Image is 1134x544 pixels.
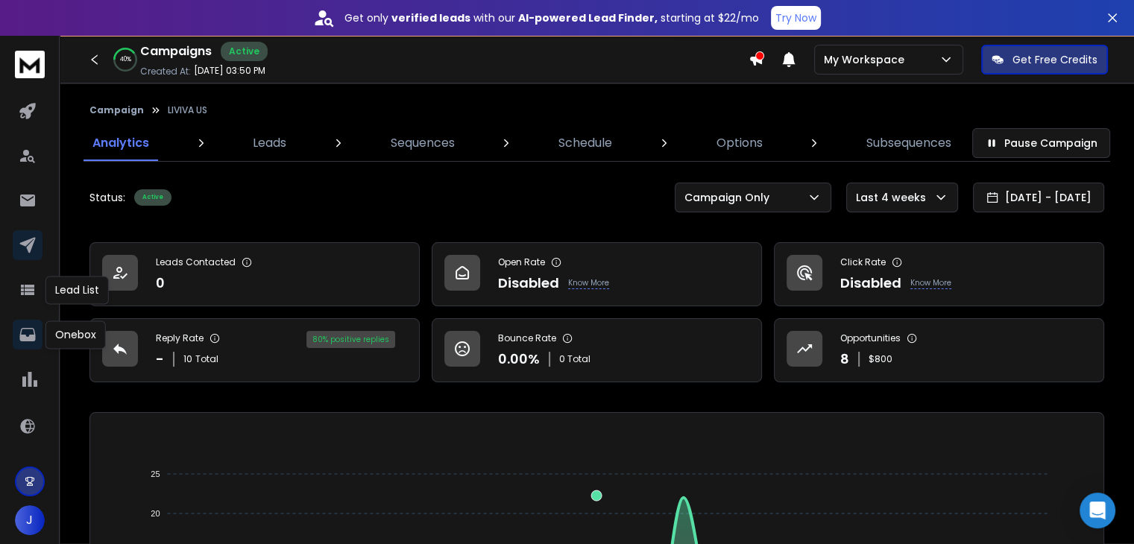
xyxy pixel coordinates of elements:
p: 0.00 % [498,349,540,370]
p: [DATE] 03:50 PM [194,65,265,77]
tspan: 25 [151,469,160,478]
button: Get Free Credits [981,45,1108,75]
button: Pause Campaign [972,128,1110,158]
p: Sequences [391,134,455,152]
a: Opportunities8$800 [774,318,1104,382]
button: [DATE] - [DATE] [973,183,1104,212]
p: 0 Total [559,353,590,365]
p: Created At: [140,66,191,78]
p: Click Rate [840,256,886,268]
a: Analytics [84,125,158,161]
p: Try Now [775,10,816,25]
button: J [15,505,45,535]
p: Disabled [498,273,559,294]
strong: AI-powered Lead Finder, [518,10,658,25]
tspan: 20 [151,509,160,518]
div: Active [221,42,268,61]
p: My Workspace [824,52,910,67]
a: Subsequences [857,125,960,161]
p: Last 4 weeks [856,190,932,205]
p: - [156,349,164,370]
a: Leads [244,125,295,161]
p: Analytics [92,134,149,152]
p: 0 [156,273,165,294]
a: Reply Rate-10Total80% positive replies [89,318,420,382]
p: Schedule [558,134,612,152]
strong: verified leads [391,10,470,25]
div: Open Intercom Messenger [1080,493,1115,528]
p: Opportunities [840,332,901,344]
a: Options [708,125,772,161]
button: Try Now [771,6,821,30]
p: Open Rate [498,256,545,268]
div: Onebox [45,320,106,349]
p: Options [716,134,763,152]
a: Schedule [549,125,621,161]
p: Leads Contacted [156,256,236,268]
p: LIVIVA US [168,104,207,116]
div: Lead List [45,276,109,304]
h1: Campaigns [140,42,212,60]
span: 10 [183,353,192,365]
p: Status: [89,190,125,205]
p: Campaign Only [684,190,775,205]
p: Bounce Rate [498,332,556,344]
p: Subsequences [866,134,951,152]
p: Get only with our starting at $22/mo [344,10,759,25]
a: Click RateDisabledKnow More [774,242,1104,306]
div: Active [134,189,171,206]
p: Leads [253,134,286,152]
button: Campaign [89,104,144,116]
p: Know More [910,277,951,289]
p: Get Free Credits [1012,52,1097,67]
p: Know More [568,277,609,289]
div: 80 % positive replies [306,331,395,348]
p: 40 % [120,55,131,64]
a: Open RateDisabledKnow More [432,242,762,306]
a: Sequences [382,125,464,161]
p: 8 [840,349,849,370]
span: Total [195,353,218,365]
a: Leads Contacted0 [89,242,420,306]
img: logo [15,51,45,78]
p: Reply Rate [156,332,204,344]
p: Disabled [840,273,901,294]
p: $ 800 [869,353,892,365]
a: Bounce Rate0.00%0 Total [432,318,762,382]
